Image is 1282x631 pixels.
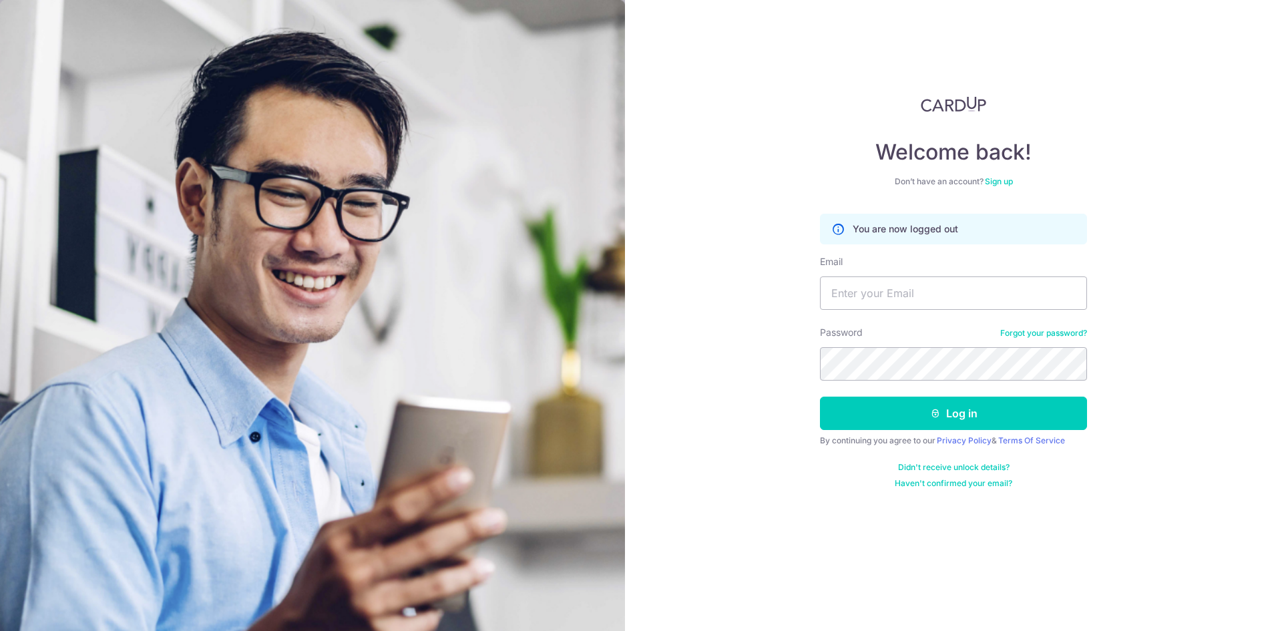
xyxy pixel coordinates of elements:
a: Forgot your password? [1000,328,1087,339]
h4: Welcome back! [820,139,1087,166]
label: Password [820,326,863,339]
div: By continuing you agree to our & [820,435,1087,446]
a: Haven't confirmed your email? [895,478,1012,489]
label: Email [820,255,843,268]
div: Don’t have an account? [820,176,1087,187]
a: Didn't receive unlock details? [898,462,1010,473]
input: Enter your Email [820,276,1087,310]
a: Terms Of Service [998,435,1065,445]
a: Privacy Policy [937,435,992,445]
button: Log in [820,397,1087,430]
a: Sign up [985,176,1013,186]
img: CardUp Logo [921,96,986,112]
p: You are now logged out [853,222,958,236]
